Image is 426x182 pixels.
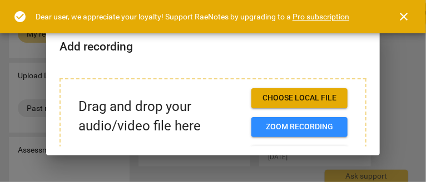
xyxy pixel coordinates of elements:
[390,3,417,30] button: Close
[13,10,27,23] span: check_circle
[60,40,366,54] h2: Add recording
[260,93,339,104] span: Choose local file
[78,97,242,136] p: Drag and drop your audio/video file here
[251,146,348,166] button: recording
[260,122,339,133] span: Zoom recording
[36,11,349,23] div: Dear user, we appreciate your loyalty! Support RaeNotes by upgrading to a
[251,117,348,137] button: Zoom recording
[78,145,242,156] p: Maximum file size is 2 GB
[293,12,349,21] a: Pro subscription
[251,88,348,108] button: Choose local file
[397,10,410,23] span: close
